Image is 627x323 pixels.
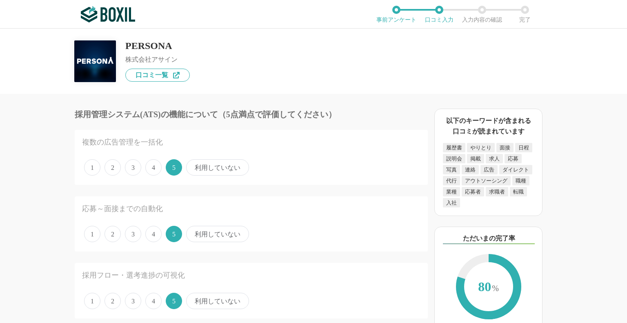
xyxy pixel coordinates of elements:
div: 複数の広告管理を一括化 [82,137,387,147]
div: ただいまの完了率 [443,234,535,244]
div: 写真 [443,165,460,174]
div: 求職者 [486,187,508,196]
div: 広告 [480,165,498,174]
span: 利用していない [186,226,249,242]
span: 1 [84,293,100,309]
span: 1 [84,226,100,242]
div: 採用管理システム(ATS)の機能について（5点満点で評価してください） [75,110,428,118]
li: 事前アンケート [375,6,418,23]
div: 連絡 [462,165,479,174]
div: 採用フロー・選考進捗の可視化 [82,270,387,281]
div: 代行 [443,176,460,185]
a: 口コミ一覧 [125,69,190,82]
span: 5 [166,293,182,309]
div: 求人 [486,154,503,163]
div: 転職 [510,187,527,196]
div: 職種 [512,176,529,185]
span: 4 [145,159,162,176]
span: 利用していない [186,159,249,176]
div: 説明会 [443,154,465,163]
span: 5 [166,159,182,176]
div: 面接 [496,143,514,152]
div: ダイレクト [499,165,532,174]
div: 応募～面接までの自動化 [82,204,387,214]
span: 2 [104,293,121,309]
li: 完了 [503,6,546,23]
div: 掲載 [467,154,484,163]
span: 80 [464,262,513,313]
li: 入力内容の確認 [460,6,503,23]
span: 4 [145,293,162,309]
div: 日程 [515,143,532,152]
li: 口コミ入力 [418,6,460,23]
span: 2 [104,226,121,242]
div: 履歴書 [443,143,465,152]
img: ボクシルSaaS_ロゴ [81,6,135,22]
div: 応募者 [462,187,484,196]
div: アウトソーシング [462,176,511,185]
span: 口コミ一覧 [136,72,168,78]
span: 利用していない [186,293,249,309]
div: PERSONA [125,41,190,51]
span: 1 [84,159,100,176]
span: 3 [125,159,141,176]
span: % [492,284,499,293]
div: 以下のキーワードが含まれる口コミが読まれています [443,116,534,136]
div: 応募 [505,154,522,163]
div: 入社 [443,198,460,207]
span: 3 [125,226,141,242]
div: やりとり [467,143,495,152]
div: 株式会社アサイン [125,56,190,63]
span: 2 [104,159,121,176]
span: 4 [145,226,162,242]
div: 業種 [443,187,460,196]
span: 5 [166,226,182,242]
span: 3 [125,293,141,309]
